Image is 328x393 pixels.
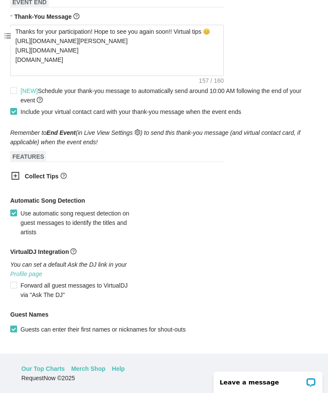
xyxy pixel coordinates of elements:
span: Forward all guest messages to VirtualDJ via "Ask The DJ" [17,281,138,300]
span: [NEW] [20,87,38,94]
a: Merch Shop [71,364,105,373]
b: Automatic Song Detection [10,196,85,205]
b: End Event [47,129,76,136]
span: Use automatic song request detection on guest messages to identify the titles and artists [17,209,138,237]
span: question-circle [70,248,76,254]
a: Profile page [10,271,42,277]
span: question-circle [61,173,67,179]
textarea: Thanks for your participation! Hope to see you again soon!! Virtual tips 😊 [URL][DOMAIN_NAME][PER... [10,25,224,76]
span: FEATURES [10,151,46,162]
b: Guest Names [10,311,48,318]
a: Our Top Charts [21,364,65,373]
b: Thank-You Message [14,13,71,20]
span: setting [135,129,141,135]
b: Collect Tips [25,173,59,180]
span: Include your virtual contact card with your thank-you message when the event ends [20,108,241,115]
b: VirtualDJ Integration [10,248,69,255]
div: RequestNow © 2025 [21,373,305,383]
iframe: LiveChat chat widget [208,366,328,393]
span: Schedule your thank-you message to automatically send around 10:00 AM following the end of your e... [20,87,302,104]
span: Guests can enter their first names or nicknames for shout-outs [17,325,189,334]
a: Help [112,364,125,373]
span: question-circle [37,97,43,103]
span: plus-square [11,172,20,180]
i: Remember to (in Live View Settings ) to send this thank-you message (and virtual contact card, if... [10,129,300,146]
div: Collect Tipsquestion-circle [4,166,218,187]
i: You can set a default Ask the DJ link in your [10,261,127,277]
span: question-circle [73,13,79,19]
